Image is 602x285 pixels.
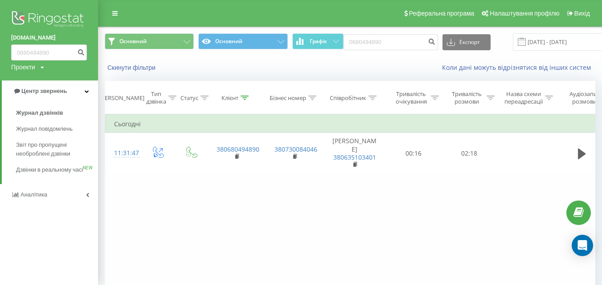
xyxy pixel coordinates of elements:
a: Журнал повідомлень [16,121,98,137]
a: Коли дані можуть відрізнятися вiд інших систем [442,63,595,72]
span: Основний [119,38,147,45]
td: [PERSON_NAME] [324,133,386,174]
div: Тривалість очікування [393,90,429,105]
div: Проекти [11,63,35,72]
span: Графік [310,38,327,44]
div: 11:31:47 [114,145,132,162]
a: Журнал дзвінків [16,105,98,121]
div: Статус [180,94,198,102]
a: Центр звернень [2,80,98,102]
button: Експорт [442,34,491,50]
a: Дзвінки в реальному часіNEW [16,162,98,178]
span: Центр звернень [21,88,67,94]
div: Співробітник [330,94,366,102]
span: Журнал повідомлень [16,124,73,133]
span: Аналiтика [20,191,47,198]
div: Тривалість розмови [449,90,484,105]
a: [DOMAIN_NAME] [11,33,87,42]
a: 380635103401 [333,153,376,161]
div: Клієнт [221,94,238,102]
div: Тип дзвінка [146,90,166,105]
td: 02:18 [442,133,497,174]
input: Пошук за номером [344,34,438,50]
span: Реферальна програма [409,10,475,17]
div: [PERSON_NAME] [99,94,144,102]
a: 380730084046 [274,145,317,153]
a: Звіт про пропущені необроблені дзвінки [16,137,98,162]
img: Ringostat logo [11,9,87,31]
span: Дзвінки в реальному часі [16,165,83,174]
div: Назва схеми переадресації [504,90,543,105]
span: Вихід [574,10,590,17]
button: Основний [105,33,194,49]
span: Журнал дзвінків [16,108,63,117]
span: Звіт про пропущені необроблені дзвінки [16,140,94,158]
td: 00:16 [386,133,442,174]
button: Основний [198,33,287,49]
button: Скинути фільтри [105,64,160,72]
button: Графік [292,33,344,49]
span: Налаштування профілю [490,10,559,17]
a: 380680494890 [217,145,259,153]
div: Open Intercom Messenger [572,235,593,256]
div: Бізнес номер [270,94,306,102]
input: Пошук за номером [11,44,87,60]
